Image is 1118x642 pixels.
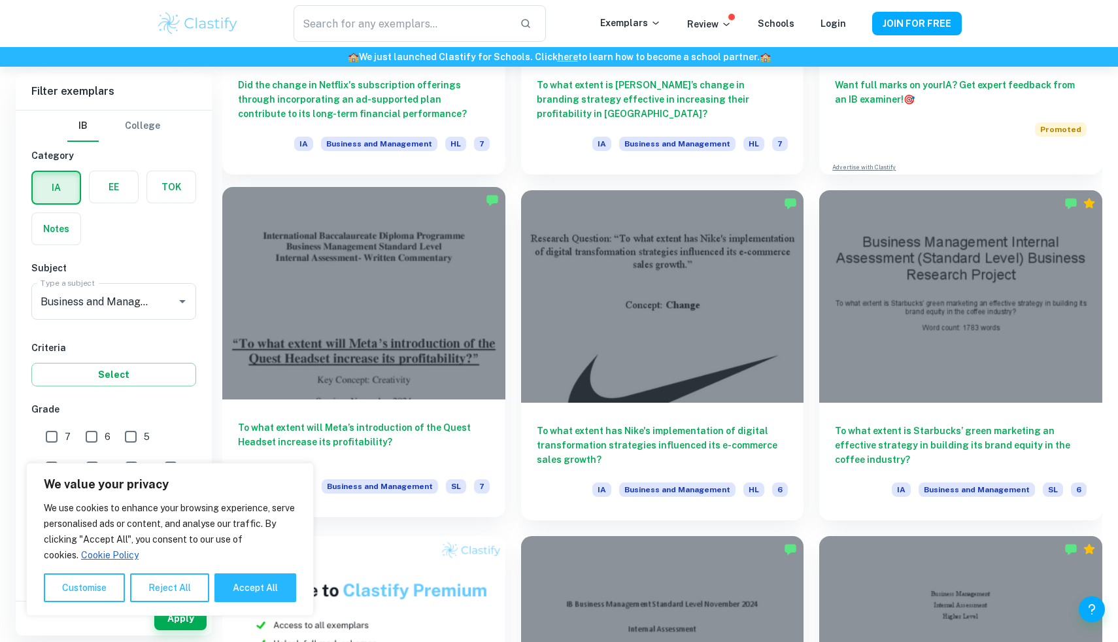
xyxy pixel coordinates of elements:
[1071,482,1087,497] span: 6
[919,482,1035,497] span: Business and Management
[784,197,797,210] img: Marked
[44,500,296,563] p: We use cookies to enhance your browsing experience, serve personalised ads or content, and analys...
[125,110,160,142] button: College
[80,549,139,561] a: Cookie Policy
[835,424,1087,467] h6: To what extent is Starbucks’ green marketing an effective strategy in building its brand equity i...
[144,460,150,475] span: 2
[687,17,732,31] p: Review
[446,479,466,494] span: SL
[90,171,138,203] button: EE
[144,430,150,444] span: 5
[445,137,466,151] span: HL
[537,78,788,121] h6: To what extent is [PERSON_NAME]’s change in branding strategy effective in increasing their profi...
[821,18,846,29] a: Login
[238,420,490,464] h6: To what extent will Meta’s introduction of the Quest Headset increase its profitability?
[173,292,192,311] button: Open
[67,110,99,142] button: IB
[758,18,794,29] a: Schools
[592,137,611,151] span: IA
[486,194,499,207] img: Marked
[16,73,212,110] h6: Filter exemplars
[65,430,71,444] span: 7
[105,430,110,444] span: 6
[44,573,125,602] button: Customise
[67,110,160,142] div: Filter type choice
[743,137,764,151] span: HL
[41,277,95,288] label: Type a subject
[184,460,188,475] span: 1
[558,52,578,62] a: here
[872,12,962,35] button: JOIN FOR FREE
[1083,543,1096,556] div: Premium
[772,137,788,151] span: 7
[214,573,296,602] button: Accept All
[743,482,764,497] span: HL
[238,78,490,121] h6: Did the change in Netflix's subscription offerings through incorporating an ad-supported plan con...
[474,479,490,494] span: 7
[321,137,437,151] span: Business and Management
[784,543,797,556] img: Marked
[154,607,207,630] button: Apply
[904,94,915,105] span: 🎯
[65,460,71,475] span: 4
[3,50,1115,64] h6: We just launched Clastify for Schools. Click to learn how to become a school partner.
[521,190,804,520] a: To what extent has Nike's implementation of digital transformation strategies influenced its e-co...
[619,137,736,151] span: Business and Management
[31,148,196,163] h6: Category
[835,78,1087,107] h6: Want full marks on your IA ? Get expert feedback from an IB examiner!
[1083,197,1096,210] div: Premium
[33,172,80,203] button: IA
[348,52,359,62] span: 🏫
[832,163,896,172] a: Advertise with Clastify
[1035,122,1087,137] span: Promoted
[819,190,1102,520] a: To what extent is Starbucks’ green marketing an effective strategy in building its brand equity i...
[32,213,80,245] button: Notes
[1043,482,1063,497] span: SL
[1064,543,1077,556] img: Marked
[31,341,196,355] h6: Criteria
[1079,596,1105,622] button: Help and Feedback
[222,190,505,520] a: To what extent will Meta’s introduction of the Quest Headset increase its profitability?IABusines...
[26,463,314,616] div: We value your privacy
[31,402,196,416] h6: Grade
[322,479,438,494] span: Business and Management
[1064,197,1077,210] img: Marked
[474,137,490,151] span: 7
[31,363,196,386] button: Select
[294,5,509,42] input: Search for any exemplars...
[619,482,736,497] span: Business and Management
[130,573,209,602] button: Reject All
[156,10,239,37] img: Clastify logo
[31,261,196,275] h6: Subject
[44,477,296,492] p: We value your privacy
[772,482,788,497] span: 6
[105,460,111,475] span: 3
[892,482,911,497] span: IA
[592,482,611,497] span: IA
[600,16,661,30] p: Exemplars
[294,137,313,151] span: IA
[147,171,195,203] button: TOK
[537,424,788,467] h6: To what extent has Nike's implementation of digital transformation strategies influenced its e-co...
[760,52,771,62] span: 🏫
